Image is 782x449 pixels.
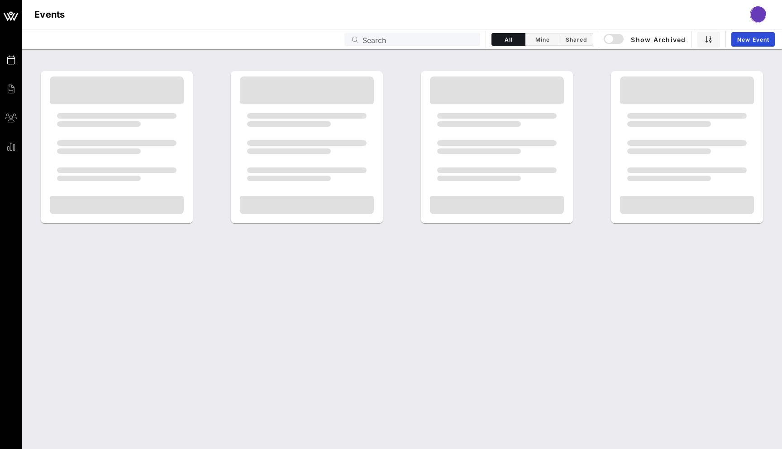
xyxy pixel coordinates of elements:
button: Shared [559,33,593,46]
span: All [497,36,520,43]
h1: Events [34,7,65,22]
button: All [491,33,525,46]
span: New Event [737,36,769,43]
button: Mine [525,33,559,46]
span: Mine [531,36,553,43]
a: New Event [731,32,775,47]
button: Show Archived [605,31,686,48]
span: Show Archived [605,34,686,45]
span: Shared [565,36,587,43]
